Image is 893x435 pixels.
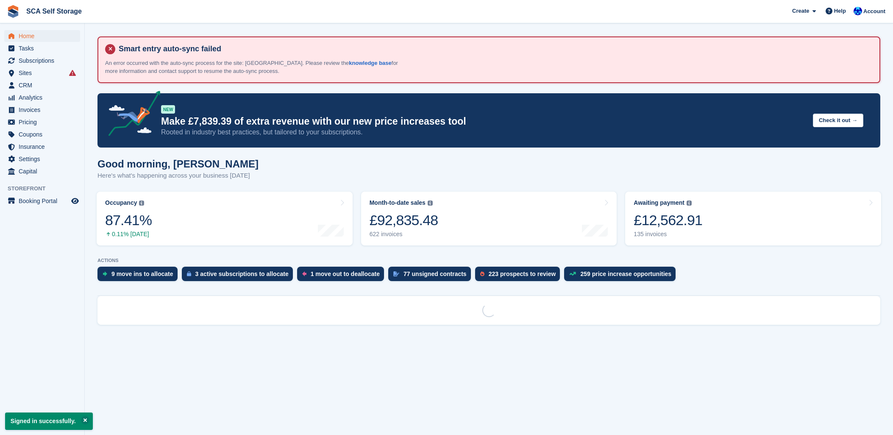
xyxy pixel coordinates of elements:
[19,116,70,128] span: Pricing
[388,267,475,285] a: 77 unsigned contracts
[370,231,438,238] div: 622 invoices
[97,192,353,245] a: Occupancy 87.41% 0.11% [DATE]
[19,165,70,177] span: Capital
[634,199,684,206] div: Awaiting payment
[569,272,576,276] img: price_increase_opportunities-93ffe204e8149a01c8c9dc8f82e8f89637d9d84a8eef4429ea346261dce0b2c0.svg
[813,114,863,128] button: Check it out →
[97,267,182,285] a: 9 move ins to allocate
[23,4,85,18] a: SCA Self Storage
[19,104,70,116] span: Invoices
[4,30,80,42] a: menu
[5,413,93,430] p: Signed in successfully.
[4,67,80,79] a: menu
[854,7,862,15] img: Kelly Neesham
[625,192,881,245] a: Awaiting payment £12,562.91 135 invoices
[195,270,289,277] div: 3 active subscriptions to allocate
[370,199,426,206] div: Month-to-date sales
[97,158,259,170] h1: Good morning, [PERSON_NAME]
[4,55,80,67] a: menu
[297,267,388,285] a: 1 move out to deallocate
[19,42,70,54] span: Tasks
[4,42,80,54] a: menu
[834,7,846,15] span: Help
[489,270,556,277] div: 223 prospects to review
[393,271,399,276] img: contract_signature_icon-13c848040528278c33f63329250d36e43548de30e8caae1d1a13099fd9432cc5.svg
[69,70,76,76] i: Smart entry sync failures have occurred
[7,5,19,18] img: stora-icon-8386f47178a22dfd0bd8f6a31ec36ba5ce8667c1dd55bd0f319d3a0aa187defe.svg
[370,212,438,229] div: £92,835.48
[480,271,484,276] img: prospect-51fa495bee0391a8d652442698ab0144808aea92771e9ea1ae160a38d050c398.svg
[580,270,671,277] div: 259 price increase opportunities
[403,270,467,277] div: 77 unsigned contracts
[4,79,80,91] a: menu
[105,59,402,75] p: An error occurred with the auto-sync process for the site: [GEOGRAPHIC_DATA]. Please review the f...
[70,196,80,206] a: Preview store
[19,30,70,42] span: Home
[19,153,70,165] span: Settings
[8,184,84,193] span: Storefront
[105,199,137,206] div: Occupancy
[161,128,806,137] p: Rooted in industry best practices, but tailored to your subscriptions.
[792,7,809,15] span: Create
[428,201,433,206] img: icon-info-grey-7440780725fd019a000dd9b08b2336e03edf1995a4989e88bcd33f0948082b44.svg
[105,212,152,229] div: 87.41%
[475,267,565,285] a: 223 prospects to review
[863,7,885,16] span: Account
[4,195,80,207] a: menu
[115,44,873,54] h4: Smart entry auto-sync failed
[19,92,70,103] span: Analytics
[97,171,259,181] p: Here's what's happening across your business [DATE]
[19,195,70,207] span: Booking Portal
[349,60,391,66] a: knowledge base
[187,271,191,276] img: active_subscription_to_allocate_icon-d502201f5373d7db506a760aba3b589e785aa758c864c3986d89f69b8ff3...
[111,270,173,277] div: 9 move ins to allocate
[19,141,70,153] span: Insurance
[634,231,702,238] div: 135 invoices
[4,128,80,140] a: menu
[4,153,80,165] a: menu
[139,201,144,206] img: icon-info-grey-7440780725fd019a000dd9b08b2336e03edf1995a4989e88bcd33f0948082b44.svg
[101,91,161,139] img: price-adjustments-announcement-icon-8257ccfd72463d97f412b2fc003d46551f7dbcb40ab6d574587a9cd5c0d94...
[634,212,702,229] div: £12,562.91
[161,105,175,114] div: NEW
[19,67,70,79] span: Sites
[105,231,152,238] div: 0.11% [DATE]
[361,192,617,245] a: Month-to-date sales £92,835.48 622 invoices
[161,115,806,128] p: Make £7,839.39 of extra revenue with our new price increases tool
[19,55,70,67] span: Subscriptions
[97,258,880,263] p: ACTIONS
[687,201,692,206] img: icon-info-grey-7440780725fd019a000dd9b08b2336e03edf1995a4989e88bcd33f0948082b44.svg
[19,128,70,140] span: Coupons
[103,271,107,276] img: move_ins_to_allocate_icon-fdf77a2bb77ea45bf5b3d319d69a93e2d87916cf1d5bf7949dd705db3b84f3ca.svg
[4,141,80,153] a: menu
[4,165,80,177] a: menu
[19,79,70,91] span: CRM
[302,271,306,276] img: move_outs_to_deallocate_icon-f764333ba52eb49d3ac5e1228854f67142a1ed5810a6f6cc68b1a99e826820c5.svg
[182,267,297,285] a: 3 active subscriptions to allocate
[4,116,80,128] a: menu
[564,267,680,285] a: 259 price increase opportunities
[4,92,80,103] a: menu
[4,104,80,116] a: menu
[311,270,380,277] div: 1 move out to deallocate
